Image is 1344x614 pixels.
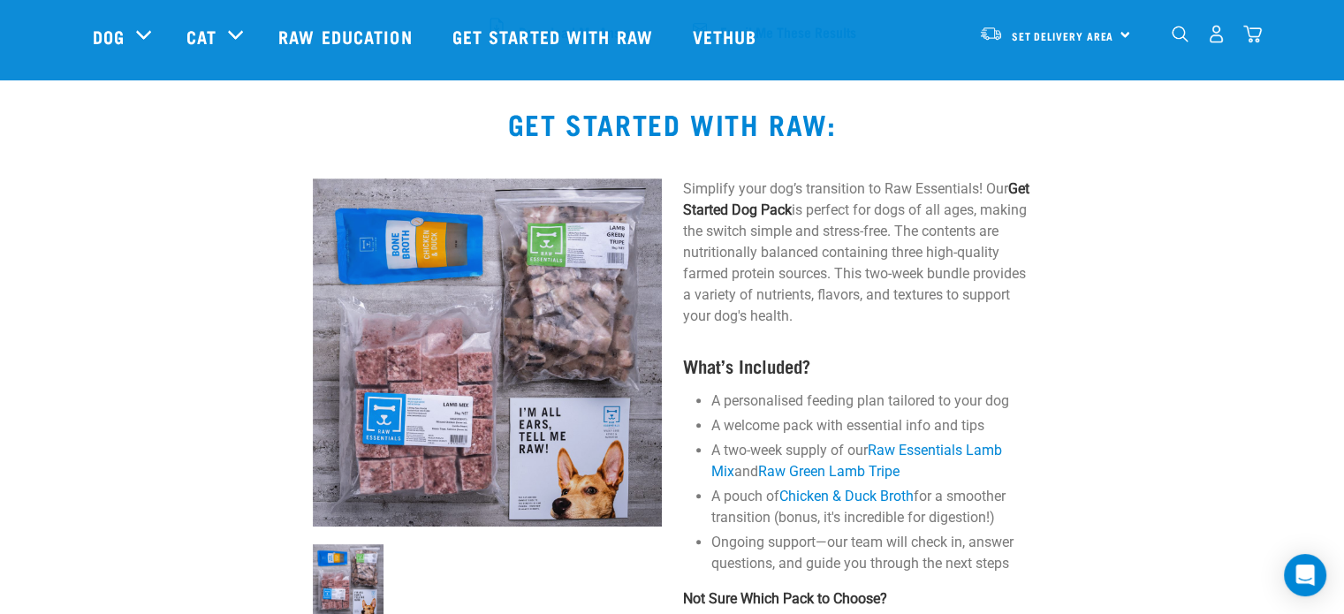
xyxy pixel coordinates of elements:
[1243,25,1262,43] img: home-icon@2x.png
[435,1,675,72] a: Get started with Raw
[1284,554,1326,596] div: Open Intercom Messenger
[675,1,779,72] a: Vethub
[313,108,1031,140] h2: Get started with raw:
[313,178,662,527] img: NSP Dog Standard Update
[93,23,125,49] a: Dog
[711,442,1002,480] a: Raw Essentials Lamb Mix
[711,440,1032,482] li: A two-week supply of our and
[779,488,914,504] a: Chicken & Duck Broth
[1172,26,1188,42] img: home-icon-1@2x.png
[711,532,1032,574] li: Ongoing support—our team will check in, answer questions, and guide you through the next steps
[683,180,1029,218] strong: Get Started Dog Pack
[261,1,434,72] a: Raw Education
[186,23,216,49] a: Cat
[683,178,1032,327] p: Simplify your dog’s transition to Raw Essentials! Our is perfect for dogs of all ages, making the...
[711,415,1032,436] li: A welcome pack with essential info and tips
[683,360,810,370] strong: What’s Included?
[711,486,1032,528] li: A pouch of for a smoother transition (bonus, it's incredible for digestion!)
[758,463,900,480] a: Raw Green Lamb Tripe
[711,390,1032,412] li: A personalised feeding plan tailored to your dog
[683,590,887,607] strong: Not Sure Which Pack to Choose?
[1012,33,1114,39] span: Set Delivery Area
[979,26,1003,42] img: van-moving.png
[1207,25,1226,43] img: user.png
